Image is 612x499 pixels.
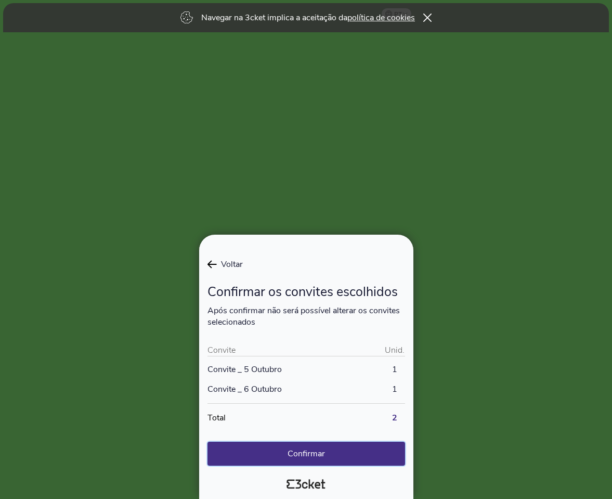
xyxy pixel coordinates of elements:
span: Total [207,412,226,424]
span: Convite _ 5 Outubro [207,364,282,375]
span: Convite _ 6 Outubro [207,383,282,395]
span: 2 [384,412,405,424]
a: política de cookies [347,12,415,23]
p: Confirmar os convites escolhidos [207,283,405,301]
span: Convite [207,344,236,356]
span: Voltar [217,259,243,270]
button: Confirmar [207,442,405,466]
p: Navegar na 3cket implica a aceitação da [201,12,415,23]
span: 1 [392,364,397,375]
span: 1 [392,383,397,395]
p: Após confirmar não será possível alterar os convites selecionados [207,305,405,328]
span: Unid. [384,344,405,356]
